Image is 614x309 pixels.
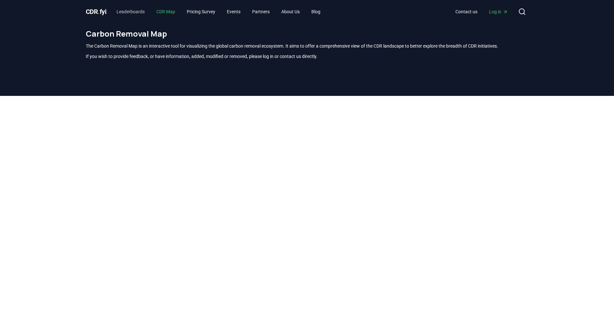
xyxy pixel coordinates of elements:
nav: Main [111,6,326,17]
span: . [98,8,100,16]
a: About Us [276,6,305,17]
a: CDR.fyi [86,7,106,16]
p: The Carbon Removal Map is an interactive tool for visualizing the global carbon removal ecosystem... [86,43,529,49]
a: Blog [306,6,326,17]
a: CDR Map [151,6,180,17]
a: Log in [484,6,513,17]
a: Leaderboards [111,6,150,17]
a: Events [222,6,246,17]
a: Pricing Survey [182,6,220,17]
a: Contact us [450,6,483,17]
h1: Carbon Removal Map [86,29,529,39]
p: If you wish to provide feedback, or have information, added, modified or removed, please log in o... [86,53,529,60]
nav: Main [450,6,513,17]
span: CDR fyi [86,8,106,16]
span: Log in [489,8,508,15]
a: Partners [247,6,275,17]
